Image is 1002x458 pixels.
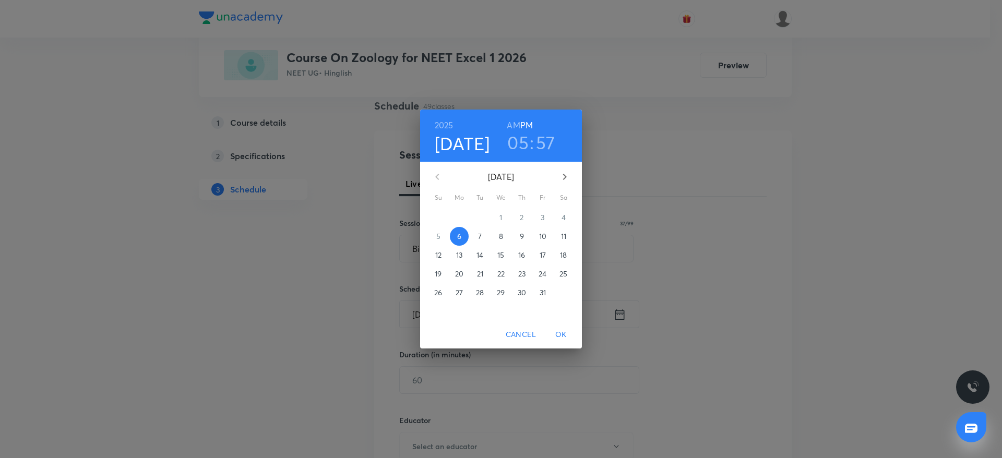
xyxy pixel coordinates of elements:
[539,269,546,279] p: 24
[429,246,448,264] button: 12
[476,287,484,298] p: 28
[520,231,524,242] p: 9
[497,250,504,260] p: 15
[533,264,552,283] button: 24
[561,231,566,242] p: 11
[530,131,534,153] h3: :
[540,287,546,298] p: 31
[554,246,573,264] button: 18
[435,132,490,154] button: [DATE]
[533,283,552,302] button: 31
[457,231,461,242] p: 6
[499,231,503,242] p: 8
[471,227,490,246] button: 7
[435,118,454,132] button: 2025
[512,283,531,302] button: 30
[477,269,483,279] p: 21
[539,231,546,242] p: 10
[507,131,529,153] button: 05
[554,192,573,203] span: Sa
[540,250,546,260] p: 17
[518,287,526,298] p: 30
[450,227,469,246] button: 6
[478,231,482,242] p: 7
[456,250,462,260] p: 13
[450,246,469,264] button: 13
[536,131,555,153] button: 57
[435,269,442,279] p: 19
[429,264,448,283] button: 19
[533,246,552,264] button: 17
[450,283,469,302] button: 27
[554,264,573,283] button: 25
[506,328,536,341] span: Cancel
[533,192,552,203] span: Fr
[435,250,442,260] p: 12
[560,250,567,260] p: 18
[512,264,531,283] button: 23
[492,192,510,203] span: We
[512,227,531,246] button: 9
[492,283,510,302] button: 29
[502,325,540,344] button: Cancel
[507,118,520,132] button: AM
[497,287,505,298] p: 29
[471,264,490,283] button: 21
[559,269,567,279] p: 25
[554,227,573,246] button: 11
[471,246,490,264] button: 14
[520,118,533,132] button: PM
[518,250,525,260] p: 16
[456,287,463,298] p: 27
[450,192,469,203] span: Mo
[512,246,531,264] button: 16
[492,227,510,246] button: 8
[548,328,574,341] span: OK
[471,283,490,302] button: 28
[471,192,490,203] span: Tu
[544,325,578,344] button: OK
[497,269,505,279] p: 22
[429,283,448,302] button: 26
[492,264,510,283] button: 22
[518,269,526,279] p: 23
[434,287,442,298] p: 26
[533,227,552,246] button: 10
[450,171,552,183] p: [DATE]
[492,246,510,264] button: 15
[450,264,469,283] button: 20
[429,192,448,203] span: Su
[455,269,463,279] p: 20
[476,250,483,260] p: 14
[512,192,531,203] span: Th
